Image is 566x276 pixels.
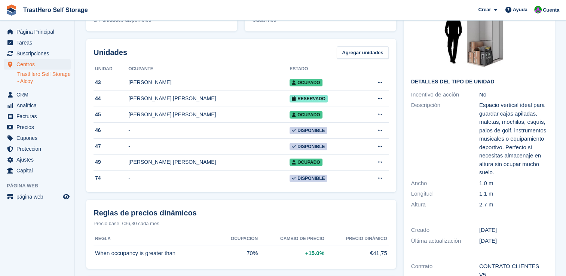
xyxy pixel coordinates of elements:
a: menu [4,165,71,176]
div: 44 [94,95,128,102]
a: menu [4,89,71,100]
div: Reglas de precios dinámicos [94,207,389,218]
div: No [479,91,547,99]
span: Analítica [16,100,61,111]
span: Ocupado [290,79,322,86]
div: [PERSON_NAME] [128,79,290,86]
span: Ocupación [231,235,258,242]
span: Precios [16,122,61,132]
span: Precio dinámico [346,235,387,242]
div: 74 [94,174,128,182]
div: Espacio vertical ideal para guardar cajas apiladas, maletas, mochilas, esquís, palos de golf, ins... [479,101,547,177]
a: menu [4,154,71,165]
a: TrastHero Self Storage [20,4,91,16]
a: menu [4,111,71,122]
span: Ajustes [16,154,61,165]
span: Tareas [16,37,61,48]
a: menu [4,27,71,37]
span: Disponible [290,175,327,182]
div: 46 [94,126,128,134]
a: Agregar unidades [337,46,389,59]
a: menu [4,37,71,48]
th: Regla [94,233,217,245]
span: Ocupado [290,111,322,119]
span: Página Principal [16,27,61,37]
span: Crear [478,6,491,13]
td: When occupancy is greater than [94,245,217,261]
div: [PERSON_NAME] [PERSON_NAME] [128,158,290,166]
div: [PERSON_NAME] [PERSON_NAME] [128,111,290,119]
div: [DATE] [479,237,547,245]
th: Estado [290,63,360,75]
span: €41,75 [370,249,387,258]
h2: Detalles del tipo de unidad [411,79,547,85]
span: Cuenta [543,6,559,14]
a: menu [4,59,71,70]
td: - [128,171,290,186]
span: Disponible [290,143,327,150]
div: 1.1 m [479,190,547,198]
div: Última actualización [411,237,479,245]
span: Cambio de precio [280,235,324,242]
td: - [128,139,290,155]
span: Cupones [16,133,61,143]
div: [DATE] [479,226,547,234]
a: menu [4,100,71,111]
span: 70% [247,249,258,258]
span: Facturas [16,111,61,122]
div: 2.7 m [479,200,547,209]
a: menú [4,191,71,202]
div: Creado [411,226,479,234]
span: +15.0% [305,249,324,258]
th: Ocupante [128,63,290,75]
span: Página web [7,182,74,190]
span: Ayuda [513,6,527,13]
span: Capital [16,165,61,176]
h2: Unidades [94,47,127,58]
span: Centros [16,59,61,70]
a: menu [4,48,71,59]
div: Descripción [411,101,479,177]
div: Altura [411,200,479,209]
td: - [128,123,290,139]
div: 45 [94,111,128,119]
div: Precio base: €36,30 cada mes [94,220,389,227]
a: Vista previa de la tienda [62,192,71,201]
img: stora-icon-8386f47178a22dfd0bd8f6a31ec36ba5ce8667c1dd55bd0f319d3a0aa187defe.svg [6,4,17,16]
span: página web [16,191,61,202]
img: Roberto Penades [534,6,542,13]
span: CRM [16,89,61,100]
div: Ancho [411,179,479,188]
div: 49 [94,158,128,166]
div: Incentivo de acción [411,91,479,99]
div: Longitud [411,190,479,198]
span: Disponible [290,127,327,134]
a: menu [4,122,71,132]
span: Ocupado [290,159,322,166]
div: 1.0 m [479,179,547,188]
span: Proteccion [16,144,61,154]
div: [PERSON_NAME] [PERSON_NAME] [128,95,290,102]
a: menu [4,133,71,143]
span: Suscripciones [16,48,61,59]
div: 47 [94,142,128,150]
a: TrastHero Self Storage - Alcoy [17,71,71,85]
a: menu [4,144,71,154]
th: Unidad [94,63,128,75]
span: Reservado [290,95,328,102]
div: 43 [94,79,128,86]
